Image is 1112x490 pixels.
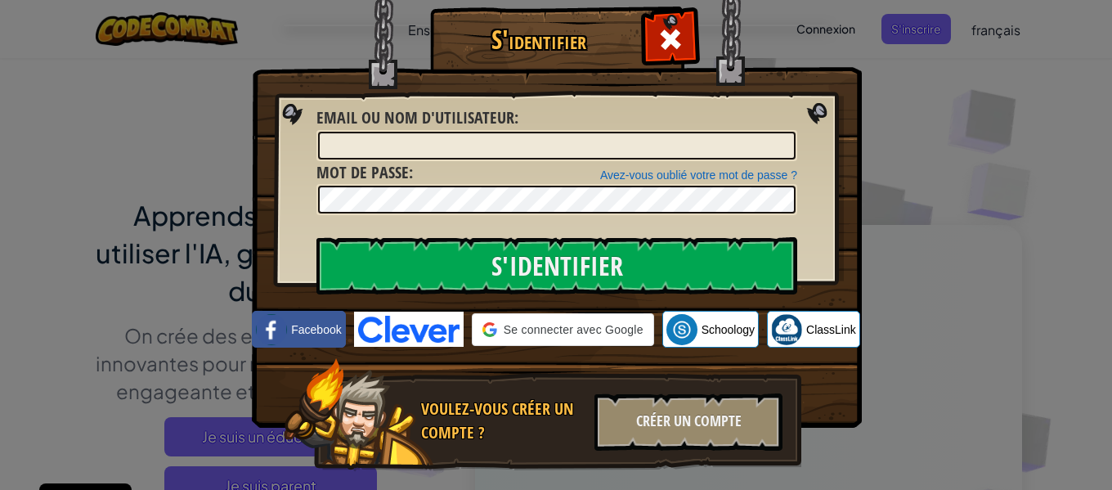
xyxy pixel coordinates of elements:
[434,25,643,54] h1: S'identifier
[472,313,654,346] div: Se connecter avec Google
[291,321,341,338] span: Facebook
[316,106,518,130] label: :
[354,312,464,347] img: clever-logo-blue.png
[316,161,409,183] span: Mot de passe
[666,314,697,345] img: schoology.png
[256,314,287,345] img: facebook_small.png
[771,314,802,345] img: classlink-logo-small.png
[421,398,585,444] div: Voulez-vous créer un compte ?
[504,321,643,338] span: Se connecter avec Google
[806,321,856,338] span: ClassLink
[702,321,755,338] span: Schoology
[316,161,413,185] label: :
[594,393,782,451] div: Créer un compte
[600,169,797,182] a: Avez-vous oublié votre mot de passe ?
[316,106,514,128] span: Email ou nom d'utilisateur
[316,237,797,294] input: S'identifier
